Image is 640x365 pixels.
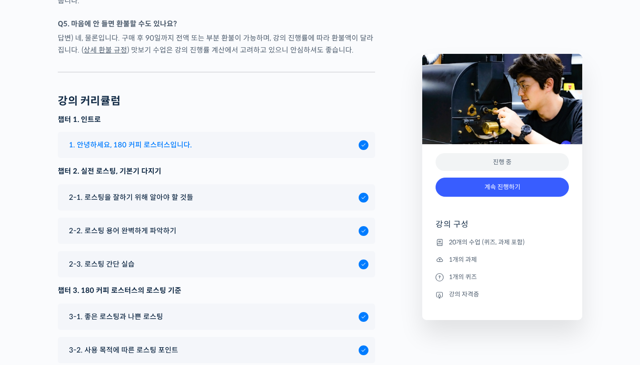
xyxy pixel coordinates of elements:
li: 1개의 과제 [436,254,569,265]
div: 챕터 3. 180 커피 로스터스의 로스팅 기준 [58,284,375,296]
a: 3-1. 좋은 로스팅과 나쁜 로스팅 [64,311,368,323]
a: 대화 [59,282,115,304]
li: 20개의 수업 (퀴즈, 과제 포함) [436,237,569,247]
span: 대화 [81,296,92,303]
a: 상세 환불 규정 [84,45,127,55]
a: 2-2. 로스팅 용어 완벽하게 파악하기 [64,225,368,237]
a: 2-3. 로스팅 간단 실습 [64,258,368,270]
span: 2-3. 로스팅 간단 실습 [69,258,135,270]
div: 진행 중 [436,153,569,171]
a: 계속 진행하기 [436,178,569,197]
li: 1개의 퀴즈 [436,272,569,282]
h3: 챕터 1. 인트로 [58,115,375,125]
span: 3-2. 사용 목적에 따른 로스팅 포인트 [69,344,178,356]
div: 챕터 2. 실전 로스팅, 기본기 다지기 [58,165,375,177]
h4: 강의 구성 [436,219,569,237]
a: 1. 안녕하세요, 180 커피 로스터스입니다. [64,139,368,151]
a: 홈 [3,282,59,304]
p: 답변) 네, 물론입니다. 구매 후 90일까지 전액 또는 부분 환불이 가능하며, 강의 진행률에 따라 환불액이 달라집니다. ( ) 맛보기 수업은 강의 진행률 계산에서 고려하고 있... [58,32,375,56]
span: 3-1. 좋은 로스팅과 나쁜 로스팅 [69,311,163,323]
a: 설정 [115,282,171,304]
h2: 강의 커리큘럼 [58,95,120,108]
a: 2-1. 로스팅을 잘하기 위해 알아야 할 것들 [64,191,368,203]
span: 2-1. 로스팅을 잘하기 위해 알아야 할 것들 [69,191,193,203]
strong: Q5. 마음에 안 들면 환불할 수도 있나요? [58,19,177,28]
span: 2-2. 로스팅 용어 완벽하게 파악하기 [69,225,176,237]
span: 홈 [28,296,33,303]
a: 3-2. 사용 목적에 따른 로스팅 포인트 [64,344,368,356]
span: 1. 안녕하세요, 180 커피 로스터스입니다. [69,139,192,151]
li: 강의 자격증 [436,289,569,300]
span: 설정 [137,296,148,303]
